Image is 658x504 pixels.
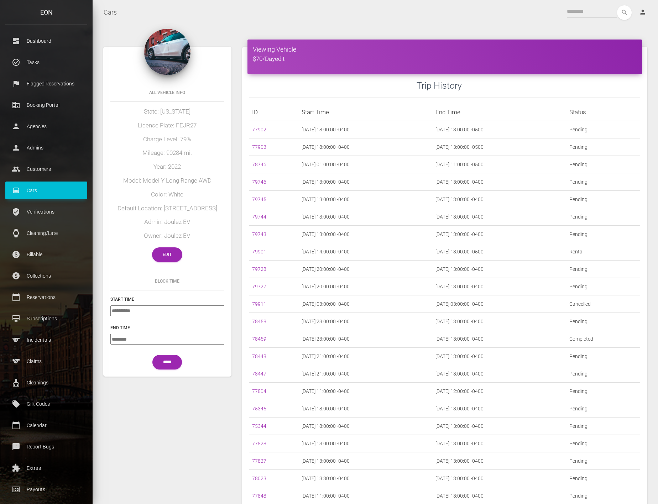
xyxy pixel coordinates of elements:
td: [DATE] 13:00:00 -0400 [433,435,566,452]
p: Tasks [11,57,82,68]
h5: Model: Model Y Long Range AWD [110,177,224,185]
td: [DATE] 13:00:00 -0400 [299,191,433,208]
td: [DATE] 11:00:00 -0500 [433,156,566,173]
a: corporate_fare Booking Portal [5,96,87,114]
td: [DATE] 01:00:00 -0400 [299,156,433,173]
td: [DATE] 13:00:00 -0400 [433,226,566,243]
td: Pending [566,348,640,365]
i: person [639,9,646,16]
a: cleaning_services Cleanings [5,374,87,392]
td: [DATE] 12:00:00 -0400 [433,383,566,400]
p: Extras [11,463,82,473]
td: Pending [566,365,640,383]
td: Pending [566,383,640,400]
td: Pending [566,313,640,330]
a: people Customers [5,160,87,178]
a: 77828 [252,441,266,446]
a: paid Collections [5,267,87,285]
td: [DATE] 13:00:00 -0400 [299,452,433,470]
td: [DATE] 03:00:00 -0400 [433,295,566,313]
td: [DATE] 13:30:00 -0400 [299,470,433,487]
td: [DATE] 23:00:00 -0400 [299,313,433,330]
td: [DATE] 13:00:00 -0400 [433,261,566,278]
a: 78746 [252,162,266,167]
p: Admins [11,142,82,153]
p: Agencies [11,121,82,132]
p: Booking Portal [11,100,82,110]
a: 79901 [252,249,266,254]
td: Pending [566,400,640,418]
td: [DATE] 13:00:00 -0400 [433,400,566,418]
td: [DATE] 18:00:00 -0400 [299,121,433,138]
a: person [634,5,653,20]
a: sports Incidentals [5,331,87,349]
a: calendar_today Reservations [5,288,87,306]
td: [DATE] 13:00:00 -0400 [433,418,566,435]
a: 77902 [252,127,266,132]
td: [DATE] 03:00:00 -0400 [299,295,433,313]
h6: Block Time [110,278,224,284]
a: Cars [104,4,117,21]
p: Incidentals [11,335,82,345]
a: verified_user Verifications [5,203,87,221]
td: [DATE] 21:00:00 -0400 [299,365,433,383]
h5: Admin: Joulez EV [110,218,224,226]
a: 75345 [252,406,266,411]
h5: $70/Day [253,55,637,63]
a: 79746 [252,179,266,185]
p: Verifications [11,206,82,217]
td: [DATE] 13:00:00 -0500 [433,138,566,156]
a: person Admins [5,139,87,157]
p: Subscriptions [11,313,82,324]
a: 75344 [252,423,266,429]
td: [DATE] 13:00:00 -0500 [433,243,566,261]
td: [DATE] 13:00:00 -0400 [433,313,566,330]
p: Report Bugs [11,441,82,452]
a: 79745 [252,196,266,202]
h6: Start Time [110,296,224,303]
a: drive_eta Cars [5,182,87,199]
p: Collections [11,271,82,281]
h5: Default Location: [STREET_ADDRESS] [110,204,224,213]
td: Rental [566,243,640,261]
h5: Year: 2022 [110,163,224,171]
a: sports Claims [5,352,87,370]
td: [DATE] 13:00:00 -0400 [299,226,433,243]
p: Cleanings [11,377,82,388]
td: [DATE] 11:00:00 -0400 [299,383,433,400]
h6: End Time [110,325,224,331]
td: [DATE] 18:00:00 -0400 [299,418,433,435]
th: End Time [433,104,566,121]
td: [DATE] 21:00:00 -0400 [299,348,433,365]
a: 77827 [252,458,266,464]
h5: Color: White [110,190,224,199]
td: [DATE] 13:00:00 -0400 [433,208,566,226]
h5: Mileage: 90284 mi. [110,149,224,157]
td: [DATE] 13:00:00 -0400 [433,365,566,383]
a: 77848 [252,493,266,499]
h5: State: [US_STATE] [110,107,224,116]
a: watch Cleaning/Late [5,224,87,242]
td: [DATE] 18:00:00 -0400 [299,400,433,418]
td: Pending [566,226,640,243]
h5: Owner: Joulez EV [110,232,224,240]
p: Cars [11,185,82,196]
a: card_membership Subscriptions [5,310,87,327]
td: Pending [566,173,640,191]
h4: Viewing Vehicle [253,45,637,54]
a: 78458 [252,319,266,324]
button: search [617,5,632,20]
a: 79728 [252,266,266,272]
td: [DATE] 13:00:00 -0400 [433,470,566,487]
td: [DATE] 14:00:00 -0400 [299,243,433,261]
td: [DATE] 13:00:00 -0400 [433,330,566,348]
td: [DATE] 13:00:00 -0400 [433,191,566,208]
td: Pending [566,156,640,173]
td: Pending [566,121,640,138]
p: Customers [11,164,82,174]
td: [DATE] 13:00:00 -0500 [433,121,566,138]
a: 79911 [252,301,266,307]
h3: Trip History [417,79,640,92]
td: Pending [566,261,640,278]
a: 78447 [252,371,266,377]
